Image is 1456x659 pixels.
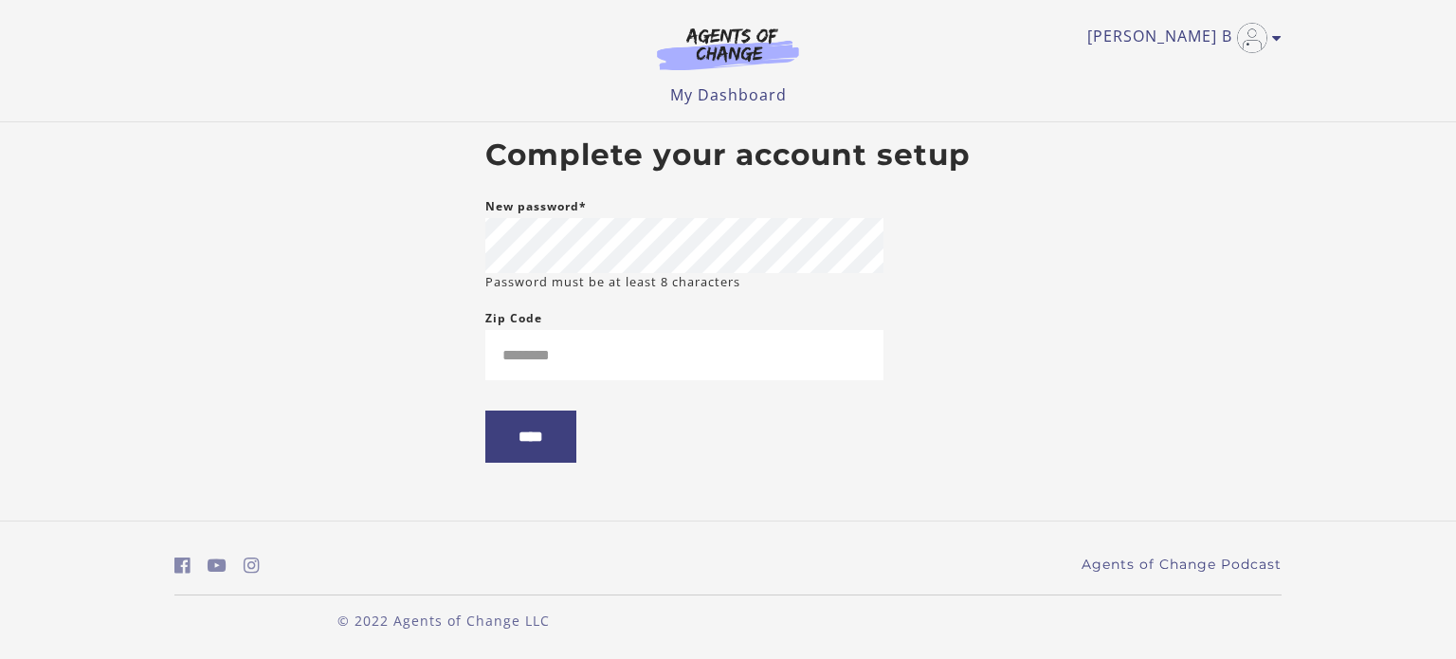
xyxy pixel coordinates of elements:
[244,557,260,575] i: https://www.instagram.com/agentsofchangeprep/ (Open in a new window)
[174,557,191,575] i: https://www.facebook.com/groups/aswbtestprep (Open in a new window)
[485,195,587,218] label: New password*
[1087,23,1272,53] a: Toggle menu
[208,557,227,575] i: https://www.youtube.com/c/AgentsofChangeTestPrepbyMeaganMitchell (Open in a new window)
[485,137,971,174] h2: Complete your account setup
[174,552,191,579] a: https://www.facebook.com/groups/aswbtestprep (Open in a new window)
[244,552,260,579] a: https://www.instagram.com/agentsofchangeprep/ (Open in a new window)
[637,27,819,70] img: Agents of Change Logo
[485,307,542,330] label: Zip Code
[208,552,227,579] a: https://www.youtube.com/c/AgentsofChangeTestPrepbyMeaganMitchell (Open in a new window)
[174,611,713,631] p: © 2022 Agents of Change LLC
[485,273,740,291] small: Password must be at least 8 characters
[670,84,787,105] a: My Dashboard
[1082,555,1282,575] a: Agents of Change Podcast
